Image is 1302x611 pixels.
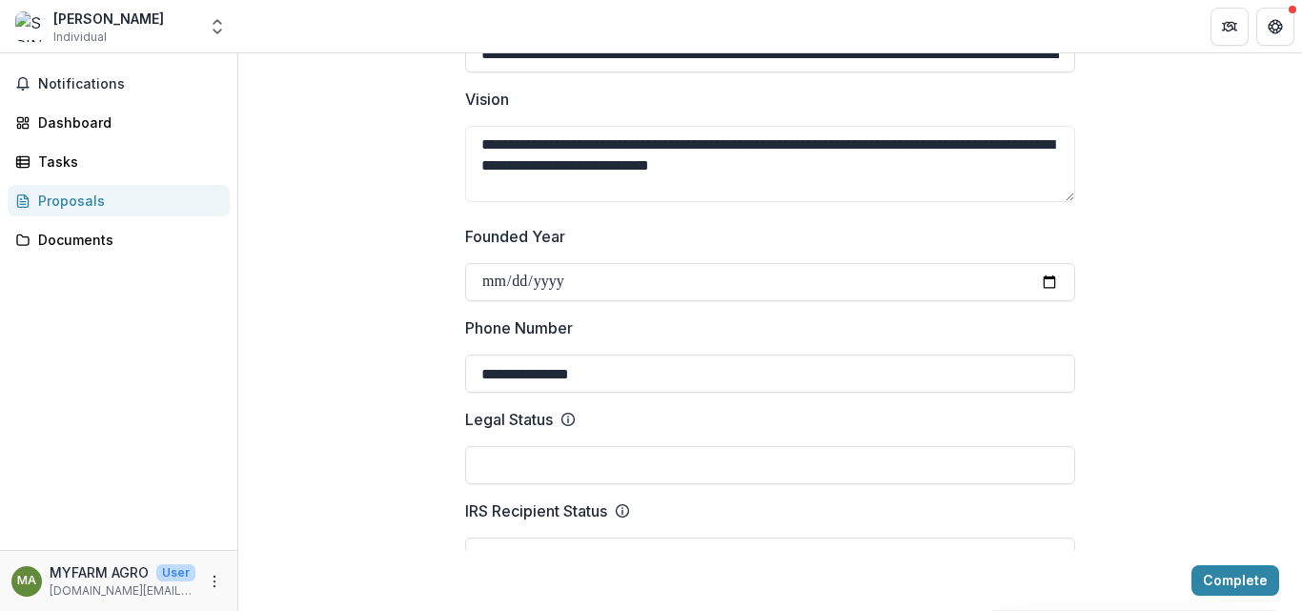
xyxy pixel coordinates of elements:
a: Proposals [8,185,230,216]
button: Open entity switcher [204,8,231,46]
p: [DOMAIN_NAME][EMAIL_ADDRESS][DOMAIN_NAME] [50,582,195,600]
div: Proposals [38,191,214,211]
p: Founded Year [465,225,565,248]
span: Notifications [38,76,222,92]
p: Vision [465,88,509,111]
p: IRS Recipient Status [465,499,607,522]
button: Notifications [8,69,230,99]
div: Tasks [38,152,214,172]
button: Get Help [1256,8,1294,46]
button: Partners [1210,8,1249,46]
div: MYFARM AGRO [17,575,36,587]
a: Tasks [8,146,230,177]
p: Phone Number [465,316,573,339]
a: Dashboard [8,107,230,138]
p: User [156,564,195,581]
p: Legal Status [465,408,553,431]
p: MYFARM AGRO [50,562,149,582]
button: Complete [1191,565,1279,596]
button: More [203,570,226,593]
div: Dashboard [38,112,214,132]
img: SRINATH ARUMUGAM [15,11,46,42]
div: [PERSON_NAME] [53,9,164,29]
span: Individual [53,29,107,46]
div: Documents [38,230,214,250]
a: Documents [8,224,230,255]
